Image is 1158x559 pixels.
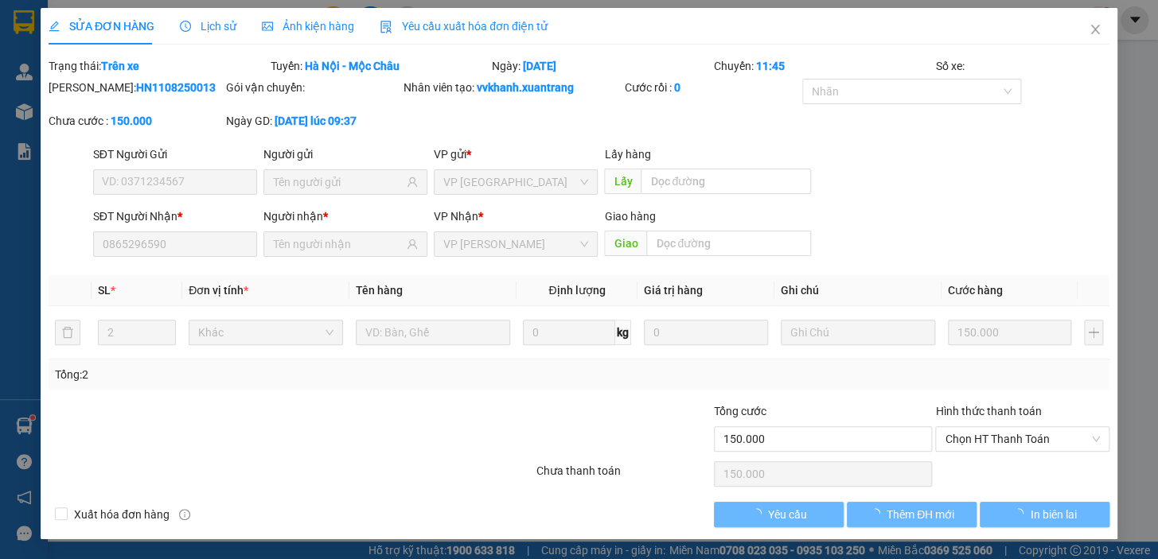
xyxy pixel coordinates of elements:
[781,320,935,345] input: Ghi Chú
[535,462,712,490] div: Chưa thanh toán
[1084,320,1103,345] button: plus
[443,232,588,256] span: VP MỘC CHÂU
[180,20,236,33] span: Lịch sử
[604,210,655,223] span: Giao hàng
[111,115,152,127] b: 150.000
[98,284,111,297] span: SL
[869,508,887,519] span: loading
[55,366,448,383] div: Tổng: 2
[180,21,191,32] span: clock-circle
[847,502,977,527] button: Thêm ĐH mới
[47,57,269,75] div: Trạng thái:
[380,21,392,33] img: icon
[756,60,785,72] b: 11:45
[404,79,622,96] div: Nhân viên tạo:
[263,146,427,163] div: Người gửi
[945,427,1100,451] span: Chọn HT Thanh Toán
[93,146,257,163] div: SĐT Người Gửi
[380,20,548,33] span: Yêu cầu xuất hóa đơn điện tử
[774,275,942,306] th: Ghi chú
[1089,23,1101,36] span: close
[934,57,1111,75] div: Số xe:
[136,81,216,94] b: HN1108250013
[226,79,400,96] div: Gói vận chuyển:
[304,60,399,72] b: Hà Nội - Mộc Châu
[1030,506,1076,523] span: In biên lai
[273,173,404,191] input: Tên người gửi
[490,57,712,75] div: Ngày:
[268,57,490,75] div: Tuyến:
[1012,508,1030,519] span: loading
[434,146,598,163] div: VP gửi
[275,115,357,127] b: [DATE] lúc 09:37
[407,239,418,250] span: user
[93,208,257,225] div: SĐT Người Nhận
[768,506,807,523] span: Yêu cầu
[49,112,223,130] div: Chưa cước :
[356,284,403,297] span: Tên hàng
[434,210,478,223] span: VP Nhận
[644,320,768,345] input: 0
[948,320,1072,345] input: 0
[443,170,588,194] span: VP HÀ NỘI
[55,320,80,345] button: delete
[523,60,556,72] b: [DATE]
[263,208,427,225] div: Người nhận
[714,502,844,527] button: Yêu cầu
[948,284,1003,297] span: Cước hàng
[644,284,703,297] span: Giá trị hàng
[179,509,190,520] span: info-circle
[712,57,934,75] div: Chuyến:
[646,231,811,256] input: Dọc đường
[262,20,354,33] span: Ảnh kiện hàng
[189,284,248,297] span: Đơn vị tính
[49,79,223,96] div: [PERSON_NAME]:
[751,508,768,519] span: loading
[604,231,646,256] span: Giao
[407,177,418,188] span: user
[641,169,811,194] input: Dọc đường
[625,79,799,96] div: Cước rồi :
[604,148,650,161] span: Lấy hàng
[49,20,154,33] span: SỬA ĐƠN HÀNG
[980,502,1109,527] button: In biên lai
[935,405,1041,417] label: Hình thức thanh toán
[477,81,574,94] b: vvkhanh.xuantrang
[887,506,954,523] span: Thêm ĐH mới
[68,506,176,523] span: Xuất hóa đơn hàng
[548,284,605,297] span: Định lượng
[226,112,400,130] div: Ngày GD:
[604,169,641,194] span: Lấy
[198,320,333,344] span: Khác
[262,21,273,32] span: picture
[714,405,766,417] span: Tổng cước
[674,81,680,94] b: 0
[615,320,631,345] span: kg
[49,21,60,32] span: edit
[101,60,139,72] b: Trên xe
[273,235,404,253] input: Tên người nhận
[356,320,510,345] input: VD: Bàn, Ghế
[1073,8,1117,52] button: Close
